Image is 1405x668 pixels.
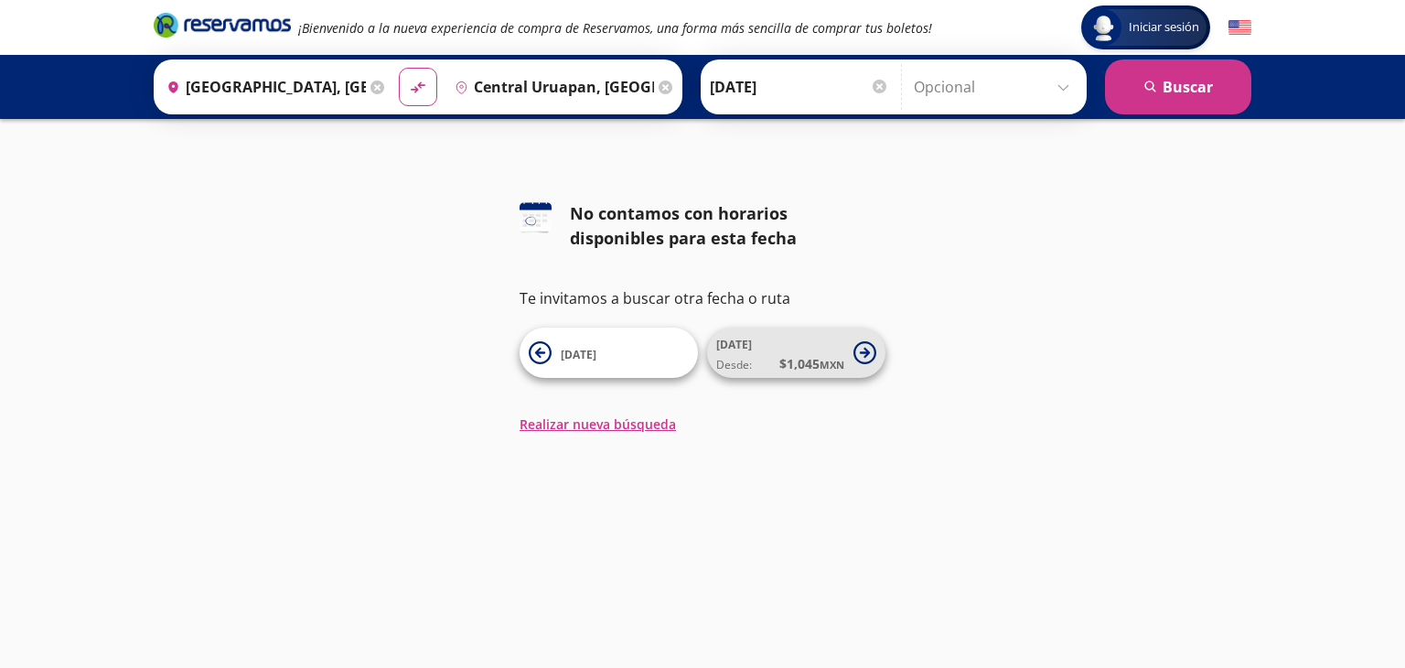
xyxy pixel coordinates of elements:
[1105,59,1251,114] button: Buscar
[154,11,291,44] a: Brand Logo
[710,64,889,110] input: Elegir Fecha
[1228,16,1251,39] button: English
[520,328,698,378] button: [DATE]
[520,287,885,309] p: Te invitamos a buscar otra fecha o ruta
[570,201,885,251] div: No contamos con horarios disponibles para esta fecha
[561,347,596,362] span: [DATE]
[298,19,932,37] em: ¡Bienvenido a la nueva experiencia de compra de Reservamos, una forma más sencilla de comprar tus...
[154,11,291,38] i: Brand Logo
[820,358,844,372] small: MXN
[1121,18,1207,37] span: Iniciar sesión
[520,415,676,434] button: Realizar nueva búsqueda
[716,337,752,352] span: [DATE]
[159,64,366,110] input: Buscar Origen
[707,328,885,378] button: [DATE]Desde:$1,045MXN
[914,64,1078,110] input: Opcional
[716,357,752,373] span: Desde:
[447,64,654,110] input: Buscar Destino
[779,354,844,373] span: $ 1,045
